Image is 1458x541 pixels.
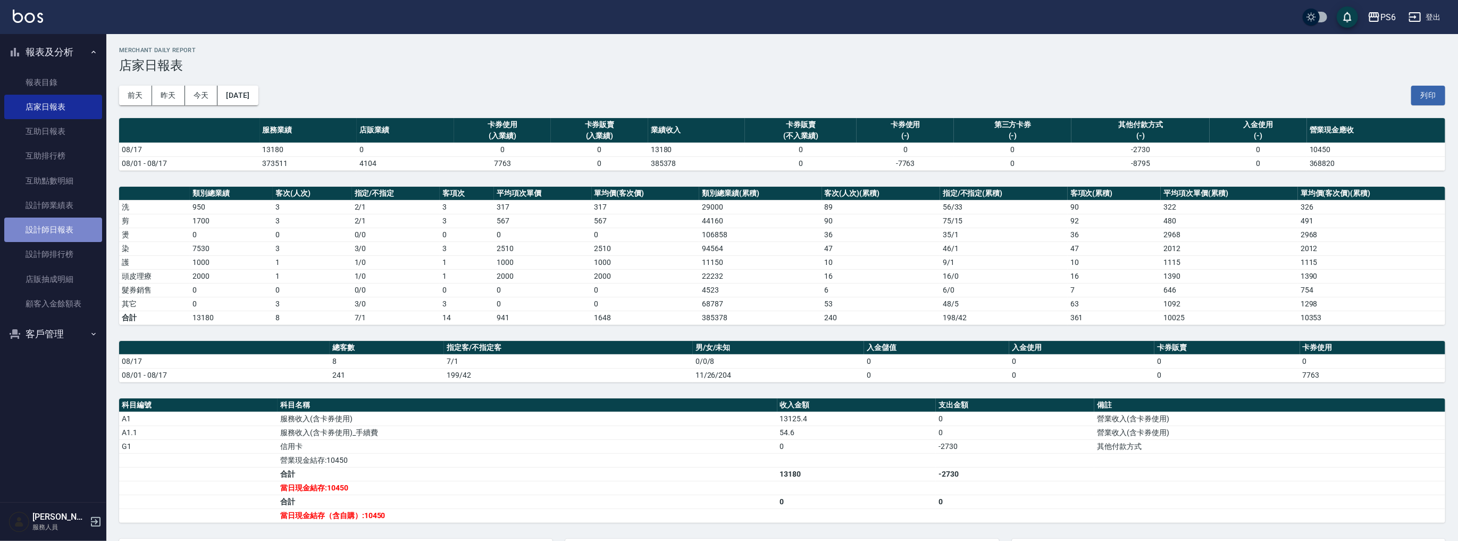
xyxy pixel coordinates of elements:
[260,156,357,170] td: 373511
[190,311,273,324] td: 13180
[190,255,273,269] td: 1000
[4,242,102,267] a: 設計師排行榜
[1009,341,1154,355] th: 入金使用
[330,354,444,368] td: 8
[119,86,152,105] button: 前天
[957,119,1069,130] div: 第三方卡券
[1298,214,1445,228] td: 491
[119,341,1445,382] table: a dense table
[592,187,700,201] th: 單均價(客次價)
[957,130,1069,142] div: (-)
[936,439,1094,453] td: -2730
[940,214,1068,228] td: 75 / 15
[119,143,260,156] td: 08/17
[936,426,1094,439] td: 0
[1298,187,1445,201] th: 單均價(客次價)(累積)
[940,255,1068,269] td: 9 / 1
[1363,6,1400,28] button: PS6
[822,214,940,228] td: 90
[857,156,954,170] td: -7763
[352,255,440,269] td: 1 / 0
[1307,143,1445,156] td: 10450
[940,242,1068,255] td: 46 / 1
[1300,368,1445,382] td: 7763
[940,311,1068,324] td: 198/42
[494,214,592,228] td: 567
[1298,242,1445,255] td: 2012
[1154,368,1300,382] td: 0
[1161,200,1298,214] td: 322
[822,200,940,214] td: 89
[494,255,592,269] td: 1000
[648,118,745,143] th: 業績收入
[822,283,940,297] td: 6
[9,511,30,532] img: Person
[1300,354,1445,368] td: 0
[260,118,357,143] th: 服務業績
[278,398,777,412] th: 科目名稱
[1411,86,1445,105] button: 列印
[494,269,592,283] td: 2000
[1074,119,1207,130] div: 其他付款方式
[1161,228,1298,242] td: 2968
[190,283,273,297] td: 0
[440,297,494,311] td: 3
[1404,7,1445,27] button: 登出
[1161,283,1298,297] td: 646
[352,311,440,324] td: 7/1
[859,130,951,142] div: (-)
[699,269,822,283] td: 22232
[330,341,444,355] th: 總客數
[1068,200,1161,214] td: 90
[1298,283,1445,297] td: 754
[185,86,218,105] button: 今天
[693,354,864,368] td: 0/0/8
[648,156,745,170] td: 385378
[273,187,351,201] th: 客次(人次)
[822,187,940,201] th: 客次(人次)(累積)
[440,255,494,269] td: 1
[119,283,190,297] td: 髮券銷售
[699,200,822,214] td: 29000
[352,187,440,201] th: 指定/不指定
[440,269,494,283] td: 1
[352,214,440,228] td: 2 / 1
[1337,6,1358,28] button: save
[119,311,190,324] td: 合計
[273,255,351,269] td: 1
[4,70,102,95] a: 報表目錄
[699,228,822,242] td: 106858
[699,297,822,311] td: 68787
[777,467,936,481] td: 13180
[936,495,1094,509] td: 0
[1009,354,1154,368] td: 0
[1161,214,1298,228] td: 480
[699,255,822,269] td: 11150
[1094,412,1445,426] td: 營業收入(含卡券使用)
[4,267,102,292] a: 店販抽成明細
[1068,311,1161,324] td: 361
[119,439,278,453] td: G1
[1307,118,1445,143] th: 營業現金應收
[1161,187,1298,201] th: 平均項次單價(累積)
[592,242,700,255] td: 2510
[278,426,777,439] td: 服務收入(含卡券使用)_手續費
[494,297,592,311] td: 0
[352,200,440,214] td: 2 / 1
[1094,426,1445,439] td: 營業收入(含卡券使用)
[1298,297,1445,311] td: 1298
[357,156,454,170] td: 4104
[592,228,700,242] td: 0
[4,95,102,119] a: 店家日報表
[119,426,278,439] td: A1.1
[777,495,936,509] td: 0
[440,283,494,297] td: 0
[457,130,549,142] div: (入業績)
[822,297,940,311] td: 53
[699,242,822,255] td: 94564
[1212,130,1304,142] div: (-)
[777,412,936,426] td: 13125.4
[119,255,190,269] td: 護
[357,143,454,156] td: 0
[4,169,102,193] a: 互助點數明細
